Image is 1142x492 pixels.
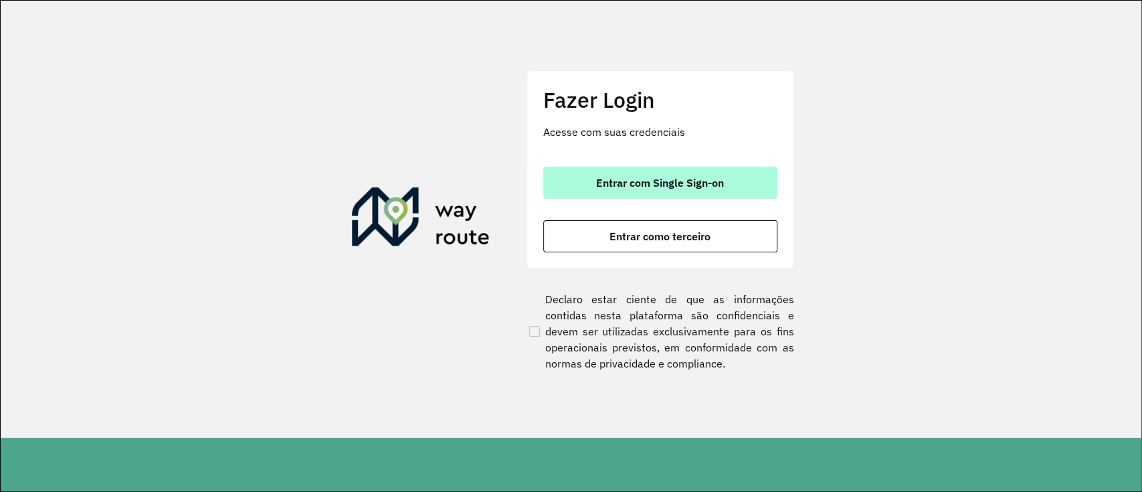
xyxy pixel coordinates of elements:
[527,291,794,372] label: Declaro estar ciente de que as informações contidas nesta plataforma são confidenciais e devem se...
[543,167,777,199] button: button
[543,220,777,252] button: button
[543,124,777,140] p: Acesse com suas credenciais
[352,187,490,252] img: Roteirizador AmbevTech
[543,87,777,112] h2: Fazer Login
[596,177,724,188] span: Entrar com Single Sign-on
[609,231,710,242] span: Entrar como terceiro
